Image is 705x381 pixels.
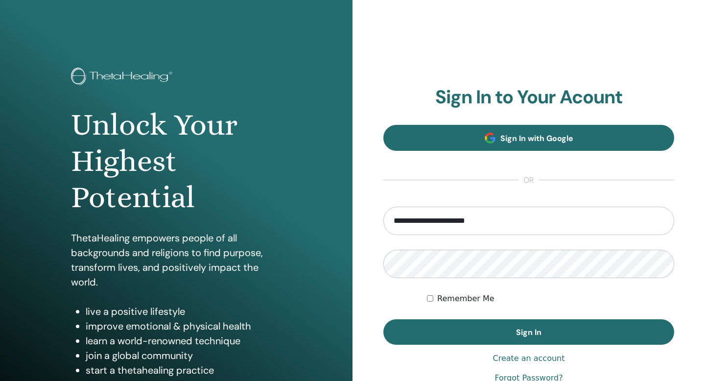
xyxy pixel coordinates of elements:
[86,333,282,348] li: learn a world-renowned technique
[383,125,674,151] a: Sign In with Google
[516,327,541,337] span: Sign In
[437,293,494,305] label: Remember Me
[427,293,674,305] div: Keep me authenticated indefinitely or until I manually logout
[86,363,282,378] li: start a thetahealing practice
[86,304,282,319] li: live a positive lifestyle
[383,86,674,109] h2: Sign In to Your Acount
[383,319,674,345] button: Sign In
[71,107,282,216] h1: Unlock Your Highest Potential
[86,319,282,333] li: improve emotional & physical health
[493,353,564,364] a: Create an account
[86,348,282,363] li: join a global community
[500,133,573,143] span: Sign In with Google
[71,231,282,289] p: ThetaHealing empowers people of all backgrounds and religions to find purpose, transform lives, a...
[518,174,539,186] span: or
